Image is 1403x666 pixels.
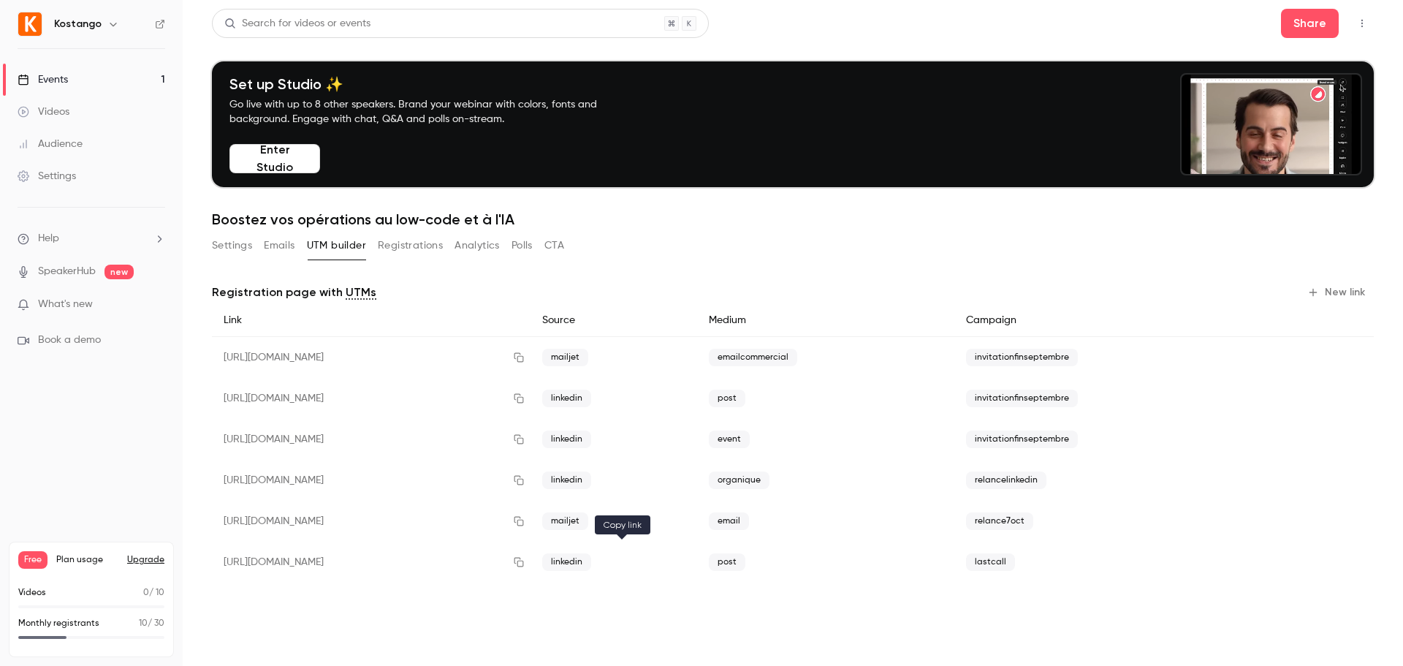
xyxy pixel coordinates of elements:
p: Go live with up to 8 other speakers. Brand your webinar with colors, fonts and background. Engage... [229,97,631,126]
h4: Set up Studio ✨ [229,75,631,93]
button: Enter Studio [229,144,320,173]
div: Settings [18,169,76,183]
span: mailjet [542,512,588,530]
span: linkedin [542,431,591,448]
div: [URL][DOMAIN_NAME] [212,460,531,501]
span: 10 [139,619,148,628]
div: Videos [18,105,69,119]
span: email [709,512,749,530]
span: post [709,553,745,571]
div: Search for videos or events [224,16,370,31]
button: Emails [264,234,294,257]
div: [URL][DOMAIN_NAME] [212,419,531,460]
div: Events [18,72,68,87]
div: Campaign [954,304,1266,337]
span: linkedin [542,472,591,489]
button: Analytics [455,234,500,257]
img: Kostango [18,12,42,36]
span: invitationfinseptembre [966,349,1078,366]
span: Help [38,231,59,246]
h1: Boostez vos opérations au low-code et à l'IA [212,211,1374,228]
div: [URL][DOMAIN_NAME] [212,501,531,542]
span: invitationfinseptembre [966,390,1078,407]
p: Videos [18,586,46,599]
h6: Kostango [54,17,102,31]
li: help-dropdown-opener [18,231,165,246]
div: [URL][DOMAIN_NAME] [212,337,531,379]
a: SpeakerHub [38,264,96,279]
span: linkedin [542,553,591,571]
div: [URL][DOMAIN_NAME] [212,542,531,583]
span: emailcommercial [709,349,797,366]
div: Audience [18,137,83,151]
div: Medium [697,304,955,337]
button: Upgrade [127,554,164,566]
div: [URL][DOMAIN_NAME] [212,378,531,419]
span: new [104,265,134,279]
span: post [709,390,745,407]
span: Free [18,551,47,569]
span: relance7oct [966,512,1033,530]
button: Registrations [378,234,443,257]
span: event [709,431,750,448]
p: Registration page with [212,284,376,301]
span: lastcall [966,553,1015,571]
span: mailjet [542,349,588,366]
button: Polls [512,234,533,257]
span: 0 [143,589,149,597]
button: CTA [544,234,564,257]
div: Source [531,304,697,337]
button: New link [1301,281,1374,304]
div: Link [212,304,531,337]
p: / 10 [143,586,164,599]
p: Monthly registrants [18,617,99,630]
span: Book a demo [38,333,101,348]
button: Settings [212,234,252,257]
span: invitationfinseptembre [966,431,1078,448]
a: UTMs [346,284,376,301]
span: linkedin [542,390,591,407]
span: organique [709,472,769,489]
span: relancelinkedin [966,472,1046,489]
span: What's new [38,297,93,312]
p: / 30 [139,617,164,630]
button: UTM builder [307,234,366,257]
button: Share [1281,9,1339,38]
span: Plan usage [56,554,118,566]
